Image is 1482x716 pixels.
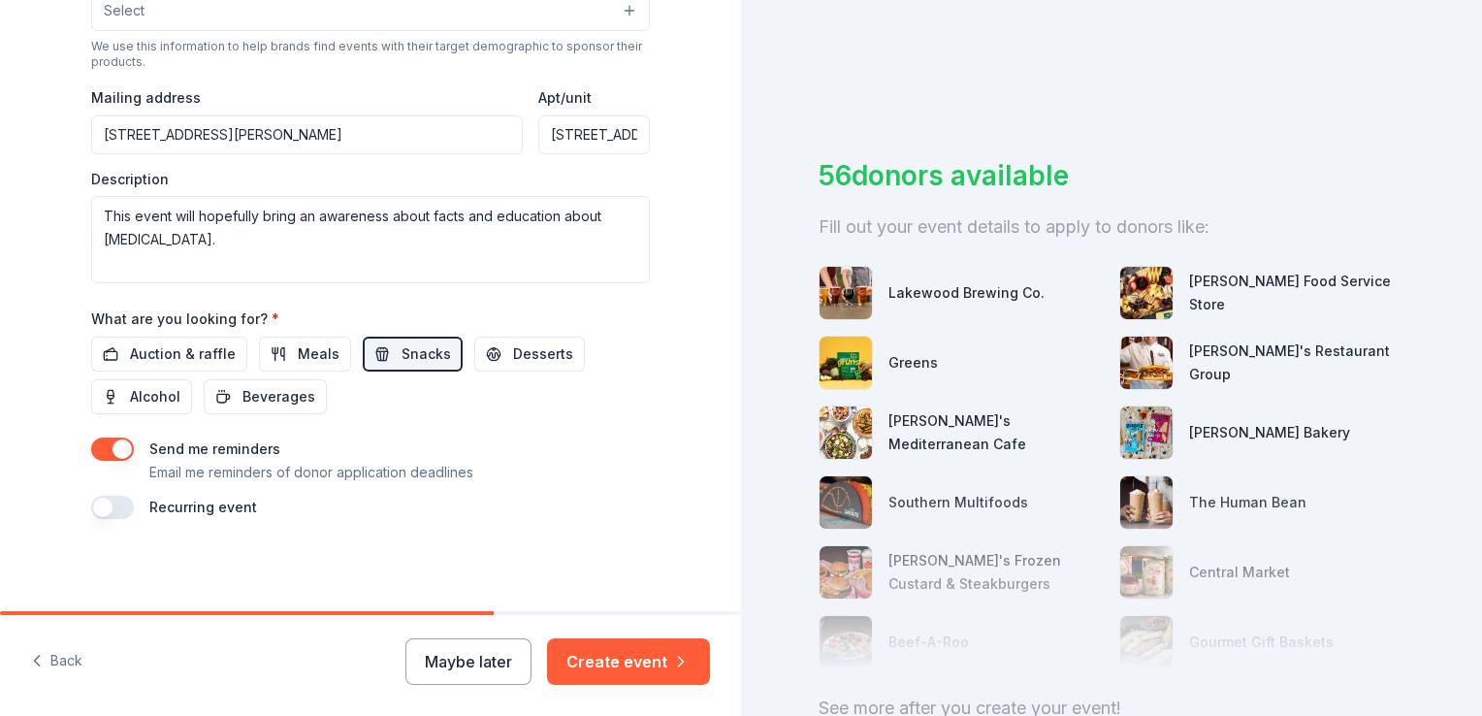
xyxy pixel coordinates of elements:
font: What are you looking for? [91,310,268,327]
input: Enter a US address [91,115,523,154]
div: Fill out your event details to apply to donors like: [819,212,1404,243]
font: Create event [566,650,667,673]
div: 56 donors available [819,155,1404,196]
label: Mailing address [91,88,201,108]
input: # [538,115,650,154]
button: Snacks [363,337,463,372]
button: Desserts [474,337,585,372]
button: Maybe later [405,638,532,685]
p: Email me reminders of donor application deadlines [149,461,473,484]
button: Beverages [204,379,327,414]
span: Beverages [242,385,315,408]
img: photo for Lakewood Brewing Co. [820,267,872,319]
button: Back [31,641,82,682]
span: Desserts [513,342,573,366]
button: Auction & raffle [91,337,247,372]
div: Lakewood Brewing Co. [888,281,1045,305]
img: photo for Gordon Food Service Store [1120,267,1173,319]
span: Alcohol [130,385,180,408]
div: We use this information to help brands find events with their target demographic to sponsor their... [91,39,650,70]
label: Description [91,170,169,189]
img: photo for Taziki's Mediterranean Cafe [820,407,872,459]
button: Meals [259,337,351,372]
div: [PERSON_NAME]'s Mediterranean Cafe [888,409,1104,456]
span: Auction & raffle [130,342,236,366]
label: Recurring event [149,499,257,515]
div: Greens [888,351,938,374]
img: photo for Bobo's Bakery [1120,407,1173,459]
img: photo for Kenny's Restaurant Group [1120,337,1173,389]
label: Apt/unit [538,88,592,108]
textarea: This event will hopefully bring an awareness about facts and education about [MEDICAL_DATA]. [91,196,650,283]
img: photo for Grüns [820,337,872,389]
label: Send me reminders [149,440,280,457]
span: Meals [298,342,339,366]
button: Create event [547,638,710,685]
div: [PERSON_NAME] Food Service Store [1189,270,1404,316]
div: [PERSON_NAME] Bakery [1189,421,1350,444]
span: Snacks [402,342,451,366]
button: Alcohol [91,379,192,414]
font: Back [50,649,82,672]
div: [PERSON_NAME]'s Restaurant Group [1189,340,1404,386]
